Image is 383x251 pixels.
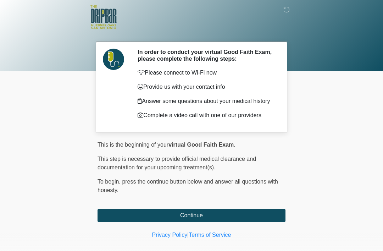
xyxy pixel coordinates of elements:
span: This step is necessary to provide official medical clearance and documentation for your upcoming ... [98,156,256,170]
img: The DRIPBaR - The Strand at Huebner Oaks Logo [90,5,117,29]
button: Continue [98,209,285,222]
p: Complete a video call with one of our providers [138,111,275,120]
strong: virtual Good Faith Exam [168,142,234,148]
p: Please connect to Wi-Fi now [138,69,275,77]
a: Terms of Service [189,232,231,238]
span: To begin, [98,179,122,185]
p: Provide us with your contact info [138,83,275,91]
a: Privacy Policy [152,232,188,238]
span: press the continue button below and answer all questions with honesty. [98,179,278,193]
a: | [187,232,189,238]
p: Answer some questions about your medical history [138,97,275,105]
img: Agent Avatar [103,49,124,70]
span: This is the beginning of your [98,142,168,148]
h2: In order to conduct your virtual Good Faith Exam, please complete the following steps: [138,49,275,62]
span: . [234,142,235,148]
